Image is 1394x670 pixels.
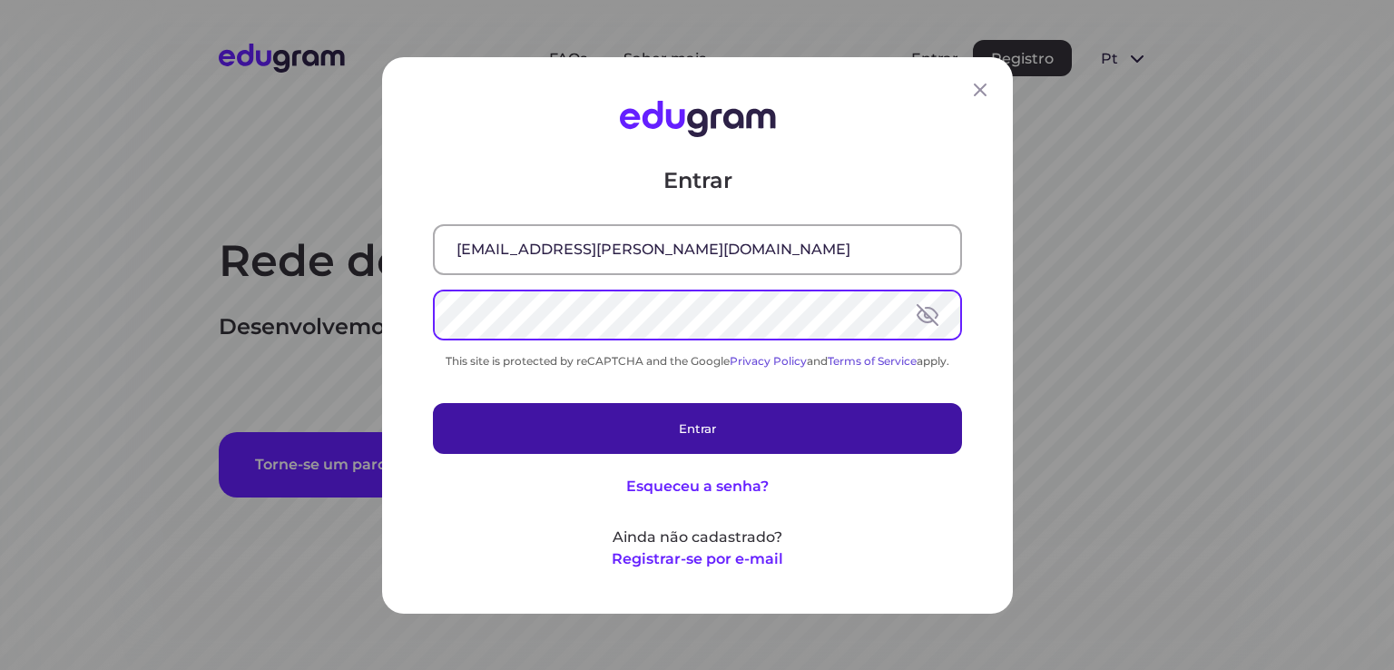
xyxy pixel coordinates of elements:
[433,353,962,367] div: This site is protected by reCAPTCHA and the Google and apply.
[828,353,917,367] a: Terms of Service
[626,475,769,497] button: Esqueceu a senha?
[612,547,783,569] button: Registrar-se por e-mail
[433,402,962,453] button: Entrar
[435,225,960,272] input: E-mail
[730,353,807,367] a: Privacy Policy
[433,526,962,547] p: Ainda não cadastrado?
[619,101,775,137] img: Edugram Logo
[433,165,962,194] p: Entrar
